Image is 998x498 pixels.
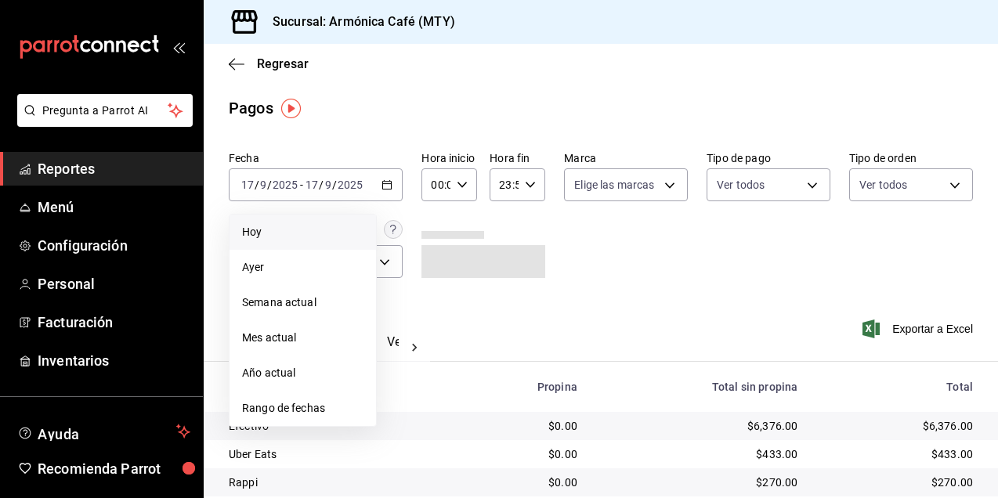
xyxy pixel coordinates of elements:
[11,114,193,130] a: Pregunta a Parrot AI
[242,400,363,417] span: Rango de fechas
[242,224,363,240] span: Hoy
[38,197,190,218] span: Menú
[38,350,190,371] span: Inventarios
[324,179,332,191] input: --
[332,179,337,191] span: /
[172,41,185,53] button: open_drawer_menu
[229,56,309,71] button: Regresar
[38,422,170,441] span: Ayuda
[259,179,267,191] input: --
[859,177,907,193] span: Ver todos
[17,94,193,127] button: Pregunta a Parrot AI
[707,153,830,164] label: Tipo de pago
[305,179,319,191] input: --
[823,381,973,393] div: Total
[602,381,797,393] div: Total sin propina
[38,158,190,179] span: Reportes
[564,153,688,164] label: Marca
[38,235,190,256] span: Configuración
[260,13,455,31] h3: Sucursal: Armónica Café (MTY)
[229,446,445,462] div: Uber Eats
[242,365,363,381] span: Año actual
[257,56,309,71] span: Regresar
[717,177,765,193] span: Ver todos
[866,319,973,338] button: Exportar a Excel
[337,179,363,191] input: ----
[229,96,273,120] div: Pagos
[255,179,259,191] span: /
[823,446,973,462] div: $433.00
[42,103,168,119] span: Pregunta a Parrot AI
[602,475,797,490] div: $270.00
[470,446,577,462] div: $0.00
[229,475,445,490] div: Rappi
[242,330,363,346] span: Mes actual
[300,179,303,191] span: -
[823,418,973,434] div: $6,376.00
[267,179,272,191] span: /
[38,458,190,479] span: Recomienda Parrot
[602,418,797,434] div: $6,376.00
[387,334,446,361] button: Ver pagos
[38,312,190,333] span: Facturación
[470,475,577,490] div: $0.00
[272,179,298,191] input: ----
[421,153,477,164] label: Hora inicio
[240,179,255,191] input: --
[229,153,403,164] label: Fecha
[849,153,973,164] label: Tipo de orden
[490,153,545,164] label: Hora fin
[470,381,577,393] div: Propina
[470,418,577,434] div: $0.00
[574,177,654,193] span: Elige las marcas
[242,259,363,276] span: Ayer
[602,446,797,462] div: $433.00
[242,294,363,311] span: Semana actual
[319,179,324,191] span: /
[38,273,190,294] span: Personal
[823,475,973,490] div: $270.00
[281,99,301,118] img: Tooltip marker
